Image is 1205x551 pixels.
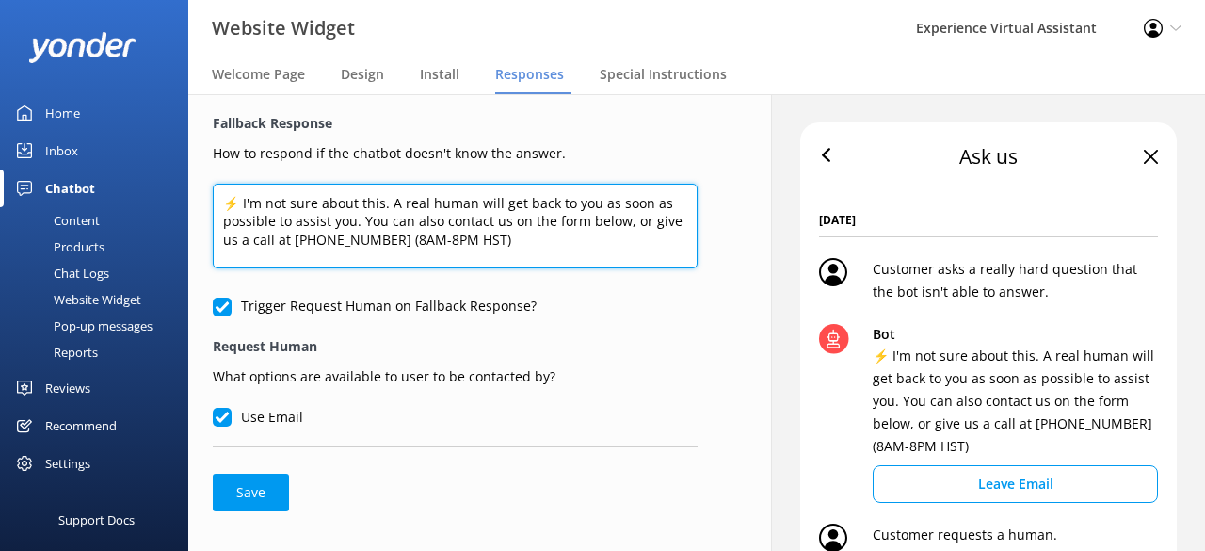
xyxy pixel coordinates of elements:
div: Recommend [45,407,117,445]
button: Leave Email [873,465,1158,503]
label: Use Email [213,407,303,428]
div: Reports [11,339,98,365]
div: Reviews [45,369,90,407]
p: Customer asks a really hard question that the bot isn't able to answer. [873,258,1158,303]
span: Design [341,65,384,84]
p: Bot [873,324,1158,345]
div: Ask us [959,141,1018,173]
span: [DATE] [819,211,1158,237]
a: Pop-up messages [11,313,188,339]
div: Chat Logs [11,260,109,286]
p: How to respond if the chatbot doesn't know the answer. [213,138,698,164]
label: Request Human [213,336,698,357]
div: Inbox [45,132,78,170]
div: Settings [45,445,90,482]
span: Install [420,65,459,84]
span: Responses [495,65,564,84]
label: Fallback Response [213,113,698,134]
div: Website Widget [11,286,141,313]
textarea: ⚡ I'm not sure about this. A real human will get back to you as soon as possible to assist you. Y... [213,184,698,268]
div: Products [11,234,104,260]
p: ⚡ I'm not sure about this. A real human will get back to you as soon as possible to assist you. Y... [873,345,1158,458]
div: Home [45,94,80,132]
label: Trigger Request Human on Fallback Response? [213,296,537,316]
div: Pop-up messages [11,313,153,339]
div: Content [11,207,100,234]
a: Products [11,234,188,260]
button: Save [213,474,289,511]
a: Website Widget [11,286,188,313]
p: What options are available to user to be contacted by? [213,362,698,387]
div: Support Docs [58,501,135,539]
a: Chat Logs [11,260,188,286]
a: Reports [11,339,188,365]
h3: Website Widget [212,13,355,43]
span: Special Instructions [600,65,727,84]
img: yonder-white-logo.png [28,32,137,63]
a: Content [11,207,188,234]
div: Chatbot [45,170,95,207]
span: Welcome Page [212,65,305,84]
